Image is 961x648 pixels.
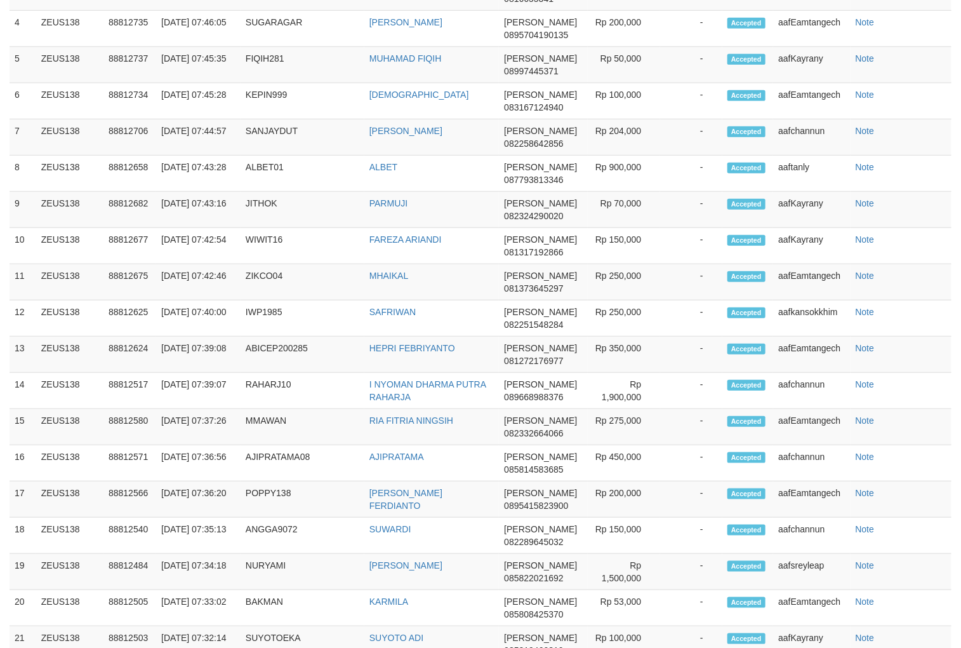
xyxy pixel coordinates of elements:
span: 085814583685 [504,464,563,475]
td: aafEamtangech [773,482,850,518]
td: ZEUS138 [36,228,103,264]
span: [PERSON_NAME] [504,379,577,389]
span: Accepted [727,597,765,608]
td: aafEamtangech [773,409,850,445]
td: Rp 150,000 [588,228,661,264]
td: Rp 450,000 [588,445,661,482]
td: 88812566 [103,482,156,518]
td: 10 [10,228,36,264]
td: 88812571 [103,445,156,482]
td: - [660,192,722,228]
span: Accepted [727,54,765,65]
td: aafEamtangech [773,83,850,119]
td: [DATE] 07:46:05 [156,11,241,47]
span: [PERSON_NAME] [504,17,577,27]
a: [PERSON_NAME] [369,126,442,136]
span: Accepted [727,271,765,282]
td: 88812625 [103,300,156,337]
td: - [660,445,722,482]
span: 082289645032 [504,537,563,547]
span: 083167124940 [504,102,563,112]
td: - [660,300,722,337]
td: 17 [10,482,36,518]
span: 082332664066 [504,428,563,438]
td: - [660,518,722,554]
td: aafchannun [773,518,850,554]
td: [DATE] 07:44:57 [156,119,241,156]
a: [PERSON_NAME] [369,17,442,27]
td: 88812706 [103,119,156,156]
td: ZIKCO04 [241,264,364,300]
td: 88812517 [103,373,156,409]
a: [DEMOGRAPHIC_DATA] [369,90,469,100]
td: [DATE] 07:37:26 [156,409,241,445]
td: - [660,554,722,590]
td: [DATE] 07:39:08 [156,337,241,373]
span: [PERSON_NAME] [504,234,577,245]
a: Note [856,198,875,208]
td: ZEUS138 [36,300,103,337]
a: Note [856,524,875,534]
span: [PERSON_NAME] [504,53,577,64]
td: ZEUS138 [36,83,103,119]
span: [PERSON_NAME] [504,488,577,498]
span: 081317192866 [504,247,563,257]
span: [PERSON_NAME] [504,198,577,208]
span: [PERSON_NAME] [504,126,577,136]
a: Note [856,343,875,353]
span: Accepted [727,489,765,499]
a: Note [856,488,875,498]
a: Note [856,234,875,245]
td: ZEUS138 [36,518,103,554]
td: 88812624 [103,337,156,373]
span: [PERSON_NAME] [504,271,577,281]
a: FAREZA ARIANDI [369,234,442,245]
span: 082258642856 [504,138,563,149]
span: Accepted [727,452,765,463]
td: - [660,83,722,119]
span: [PERSON_NAME] [504,415,577,426]
span: Accepted [727,235,765,246]
a: Note [856,452,875,462]
span: [PERSON_NAME] [504,633,577,643]
td: RAHARJ10 [241,373,364,409]
a: HEPRI FEBRIYANTO [369,343,455,353]
span: 085822021692 [504,573,563,583]
td: aafEamtangech [773,11,850,47]
span: 085808425370 [504,609,563,619]
span: 081373645297 [504,283,563,294]
span: [PERSON_NAME] [504,597,577,607]
td: Rp 100,000 [588,83,661,119]
a: Note [856,379,875,389]
td: ZEUS138 [36,156,103,192]
span: 081272176977 [504,356,563,366]
a: PARMUJI [369,198,408,208]
td: aafsreyleap [773,554,850,590]
span: Accepted [727,126,765,137]
td: WIWIT16 [241,228,364,264]
a: MHAIKAL [369,271,408,281]
span: Accepted [727,633,765,644]
td: BAKMAN [241,590,364,626]
td: ZEUS138 [36,554,103,590]
td: [DATE] 07:36:56 [156,445,241,482]
td: POPPY138 [241,482,364,518]
td: aafKayrany [773,228,850,264]
td: ALBET01 [241,156,364,192]
td: - [660,337,722,373]
span: Accepted [727,416,765,427]
td: - [660,590,722,626]
a: [PERSON_NAME] FERDIANTO [369,488,442,511]
a: Note [856,53,875,64]
td: 6 [10,83,36,119]
td: - [660,47,722,83]
td: [DATE] 07:35:13 [156,518,241,554]
span: 082324290020 [504,211,563,221]
td: JITHOK [241,192,364,228]
td: 88812658 [103,156,156,192]
span: Accepted [727,163,765,173]
a: SAFRIWAN [369,307,416,317]
a: Note [856,597,875,607]
td: Rp 1,500,000 [588,554,661,590]
td: [DATE] 07:43:28 [156,156,241,192]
